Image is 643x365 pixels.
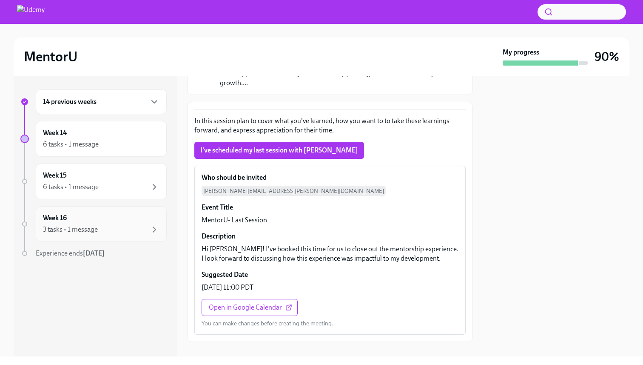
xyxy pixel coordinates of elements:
[202,319,333,328] p: You can make changes before creating the meeting.
[43,225,98,234] div: 3 tasks • 1 message
[202,299,298,316] a: Open in Google Calendar
[17,5,45,19] img: Udemy
[503,48,539,57] strong: My progress
[202,186,386,196] span: [PERSON_NAME][EMAIL_ADDRESS][PERSON_NAME][DOMAIN_NAME]
[595,49,619,64] h3: 90%
[202,203,233,212] h6: Event Title
[202,244,458,263] p: Hi [PERSON_NAME]! I've booked this time for us to close out the mentorship experience. I look for...
[43,140,99,149] div: 6 tasks • 1 message
[202,232,236,241] h6: Description
[36,249,105,257] span: Experience ends
[83,249,105,257] strong: [DATE]
[220,69,449,88] p: As we approach the end of your mentorship journey, it’s time to reflect on your growth....
[43,213,67,223] h6: Week 16
[20,206,167,242] a: Week 163 tasks • 1 message
[202,283,253,292] p: [DATE] 11:00 PDT
[20,121,167,157] a: Week 146 tasks • 1 message
[20,164,167,199] a: Week 156 tasks • 1 message
[202,270,248,279] h6: Suggested Date
[200,146,358,155] span: I've scheduled my last session with [PERSON_NAME]
[43,182,99,192] div: 6 tasks • 1 message
[43,97,97,106] h6: 14 previous weeks
[194,142,364,159] button: I've scheduled my last session with [PERSON_NAME]
[209,303,290,312] span: Open in Google Calendar
[202,216,267,225] p: MentorU- Last Session
[36,89,167,114] div: 14 previous weeks
[194,116,466,135] p: In this session plan to cover what you've learned, how you want to to take these learnings forwar...
[43,171,67,180] h6: Week 15
[202,173,267,182] h6: Who should be invited
[43,128,67,138] h6: Week 14
[24,48,77,65] h2: MentorU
